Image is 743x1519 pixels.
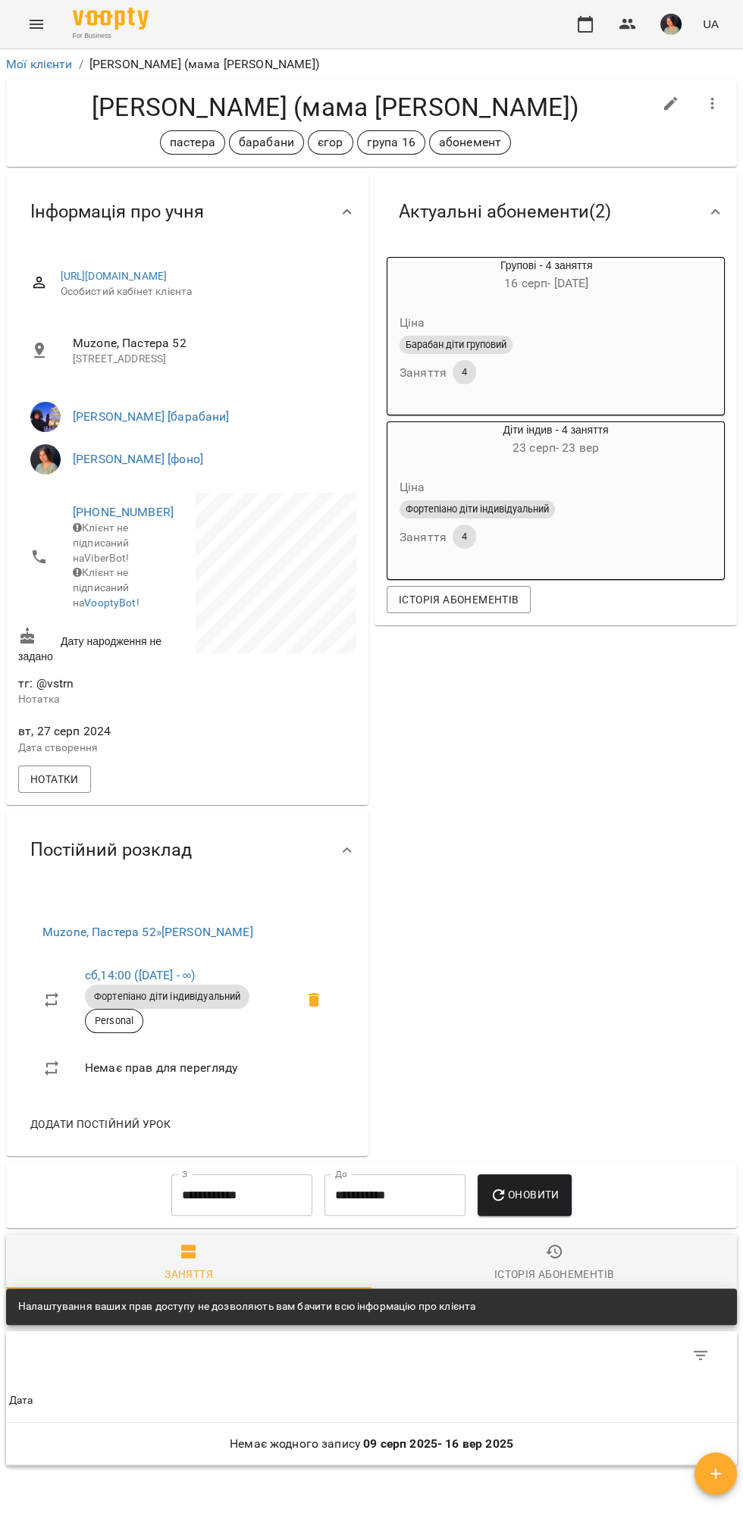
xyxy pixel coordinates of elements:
span: Оновити [490,1185,559,1204]
img: Voopty Logo [73,8,149,30]
span: Особистий кабінет клієнта [61,284,344,299]
p: Немає жодного запису [9,1435,734,1453]
div: Діти індив - 4 заняття [387,422,724,459]
p: абонемент [439,133,501,152]
button: Menu [18,6,55,42]
a: [PERSON_NAME] [барабани] [73,409,230,424]
a: VooptyBot [84,597,136,609]
button: Діти індив - 4 заняття23 серп- 23 верЦінаФортепіано діти індивідуальнийЗаняття4 [387,422,724,567]
span: вт, 27 серп 2024 [18,722,184,741]
a: [PHONE_NUMBER] [73,505,174,519]
button: Групові - 4 заняття16 серп- [DATE]ЦінаБарабан діти груповийЗаняття4 [387,258,705,402]
img: Єгор [барабани] [30,402,61,432]
span: Нотатки [30,770,79,788]
p: група 16 [367,133,415,152]
span: For Business [73,31,149,41]
p: Дата створення [18,741,184,756]
button: Фільтр [682,1337,719,1373]
button: UA [697,10,725,38]
span: тг: @vstrn [18,676,74,691]
h4: [PERSON_NAME] (мама [PERSON_NAME]) [18,92,653,123]
div: єгор [308,130,353,155]
h6: Заняття [400,527,447,548]
div: Дату народження не задано [15,624,187,667]
span: UA [703,16,719,32]
nav: breadcrumb [6,55,737,74]
span: Історія абонементів [399,590,519,609]
button: Нотатки [18,766,91,793]
span: Клієнт не підписаний на ! [73,566,140,608]
div: Постійний розклад [6,811,368,889]
div: група 16 [357,130,425,155]
a: Muzone, Пастера 52»[PERSON_NAME] [42,925,253,939]
div: абонемент [429,130,511,155]
span: Барабан діти груповий [400,338,513,352]
span: Personal [86,1014,143,1028]
div: Інформація про учня [6,173,368,251]
div: Table Toolbar [6,1331,737,1380]
p: Нотатка [18,692,184,707]
p: єгор [318,133,343,152]
div: Заняття [165,1265,213,1283]
div: Актуальні абонементи(2) [375,173,737,251]
span: Додати постійний урок [30,1115,171,1133]
span: Постійний розклад [30,838,192,862]
span: 16 серп - [DATE] [504,276,588,290]
div: барабани [229,130,304,155]
span: Інформація про учня [30,200,204,224]
li: / [79,55,83,74]
b: 09 серп 2025 - 16 вер 2025 [363,1436,513,1451]
div: Налаштування ваших прав доступу не дозволяють вам бачити всю інформацію про клієнта [18,1293,475,1320]
span: Клієнт не підписаний на ViberBot! [73,521,130,563]
div: пастера [160,130,225,155]
a: [PERSON_NAME] [фоно] [73,452,203,466]
button: Додати постійний урок [24,1110,177,1138]
h6: Ціна [400,477,425,498]
span: Фортепіано діти індивідуальний [85,990,249,1004]
h6: Заняття [400,362,447,384]
span: Актуальні абонементи ( 2 ) [399,200,611,224]
a: сб,14:00 ([DATE] - ∞) [85,968,195,982]
span: 4 [453,365,476,379]
span: 23 серп - 23 вер [513,440,599,455]
h6: Ціна [400,312,425,334]
span: Фортепіано діти індивідуальний [400,503,555,516]
button: Історія абонементів [387,586,531,613]
span: Немає прав для перегляду [85,1059,332,1077]
a: Мої клієнти [6,57,73,71]
span: Видалити приватний урок Ніколь сб 14:00 клієнта Стороженко Вадим (мама Вікторія) [296,982,332,1018]
img: e7cc86ff2ab213a8ed988af7ec1c5bbe.png [660,14,682,35]
a: [URL][DOMAIN_NAME] [61,270,168,282]
span: Muzone, Пастера 52 [73,334,344,352]
p: пастера [170,133,215,152]
span: Дата [9,1392,734,1410]
button: Оновити [478,1174,571,1217]
span: 4 [453,530,476,543]
p: [PERSON_NAME] (мама [PERSON_NAME]) [89,55,319,74]
div: Історія абонементів [494,1265,614,1283]
p: [STREET_ADDRESS] [73,352,344,367]
div: Дата [9,1392,33,1410]
p: барабани [239,133,294,152]
img: Ніколь [фоно] [30,444,61,474]
div: Sort [9,1392,33,1410]
div: Групові - 4 заняття [387,258,705,294]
